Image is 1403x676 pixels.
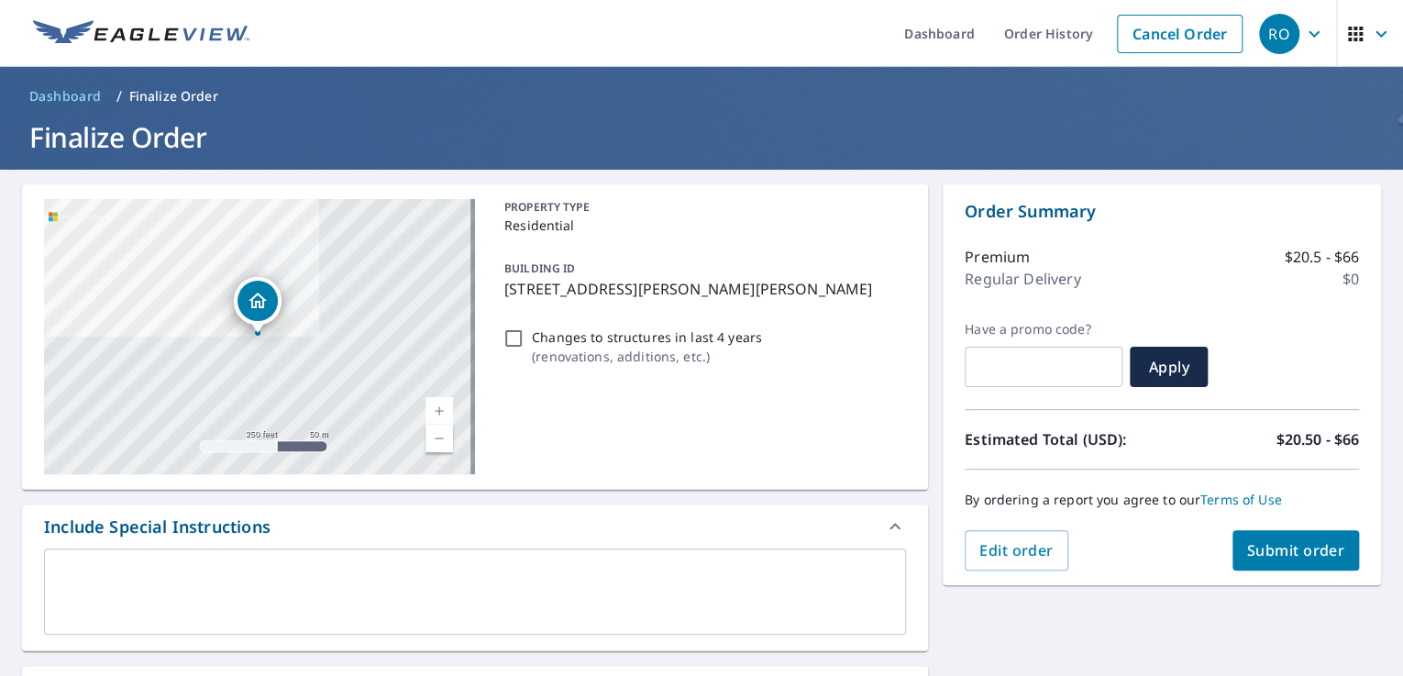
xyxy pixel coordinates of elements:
[1259,14,1299,54] div: RO
[44,515,271,539] div: Include Special Instructions
[1144,357,1193,377] span: Apply
[22,504,928,549] div: Include Special Instructions
[965,492,1359,508] p: By ordering a report you agree to our
[425,425,453,452] a: Current Level 17, Zoom Out
[1247,540,1345,560] span: Submit order
[22,82,1381,111] nav: breadcrumb
[1117,15,1243,53] a: Cancel Order
[965,530,1068,571] button: Edit order
[965,268,1080,290] p: Regular Delivery
[504,278,899,300] p: [STREET_ADDRESS][PERSON_NAME][PERSON_NAME]
[504,260,575,276] p: BUILDING ID
[22,82,109,111] a: Dashboard
[965,199,1359,224] p: Order Summary
[234,277,282,334] div: Dropped pin, building 1, Residential property, 6307 Lance Ave Mays Landing, NJ 08330
[1130,347,1208,387] button: Apply
[1200,491,1282,508] a: Terms of Use
[425,397,453,425] a: Current Level 17, Zoom In
[129,87,218,105] p: Finalize Order
[22,118,1381,156] h1: Finalize Order
[532,347,762,366] p: ( renovations, additions, etc. )
[29,87,102,105] span: Dashboard
[1342,268,1359,290] p: $0
[1284,246,1359,268] p: $20.5 - $66
[116,85,122,107] li: /
[965,246,1030,268] p: Premium
[979,540,1054,560] span: Edit order
[965,321,1122,338] label: Have a promo code?
[1276,428,1359,450] p: $20.50 - $66
[532,327,762,347] p: Changes to structures in last 4 years
[33,20,249,48] img: EV Logo
[504,216,899,235] p: Residential
[1232,530,1360,571] button: Submit order
[965,428,1162,450] p: Estimated Total (USD):
[504,199,899,216] p: PROPERTY TYPE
